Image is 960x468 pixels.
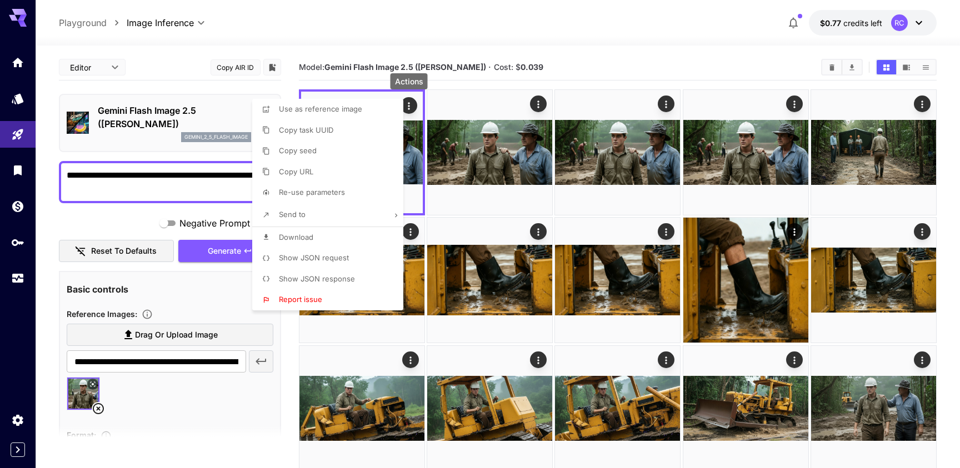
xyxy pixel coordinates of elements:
span: Copy URL [279,167,313,176]
span: Download [279,233,313,241]
iframe: Chat Widget [904,415,960,468]
span: Copy task UUID [279,125,333,134]
span: Re-use parameters [279,188,345,197]
span: Report issue [279,295,322,304]
div: Widget de chat [904,415,960,468]
span: Show JSON request [279,253,349,262]
span: Send to [279,210,306,219]
span: Use as reference image [279,104,362,113]
span: Copy seed [279,146,317,155]
span: Show JSON response [279,274,355,283]
div: Actions [391,73,428,89]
